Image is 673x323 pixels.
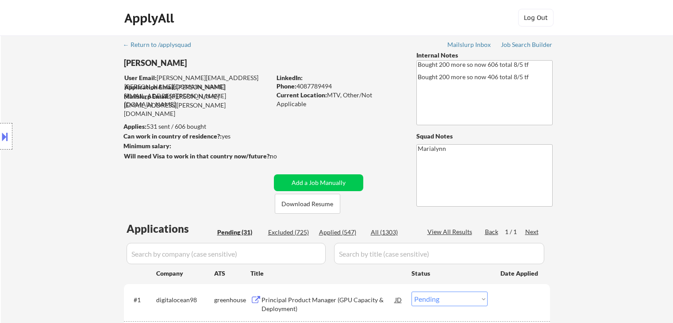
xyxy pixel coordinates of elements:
[123,41,200,50] a: ← Return to /applysquad
[214,269,250,278] div: ATS
[268,228,312,237] div: Excluded (725)
[123,42,200,48] div: ← Return to /applysquad
[127,223,214,234] div: Applications
[500,269,539,278] div: Date Applied
[262,296,395,313] div: Principal Product Manager (GPU Capacity & Deployment)
[505,227,525,236] div: 1 / 1
[518,9,554,27] button: Log Out
[156,296,214,304] div: digitalocean98
[134,296,149,304] div: #1
[416,132,553,141] div: Squad Notes
[214,296,250,304] div: greenhouse
[124,92,271,118] div: [PERSON_NAME][EMAIL_ADDRESS][PERSON_NAME][DOMAIN_NAME]
[270,152,295,161] div: no
[123,122,271,131] div: 531 sent / 606 bought
[334,243,544,264] input: Search by title (case sensitive)
[124,58,306,69] div: [PERSON_NAME]
[277,82,402,91] div: 4087789494
[416,51,553,60] div: Internal Notes
[394,292,403,308] div: JD
[217,228,262,237] div: Pending (31)
[447,42,492,48] div: Mailslurp Inbox
[124,73,271,91] div: [PERSON_NAME][EMAIL_ADDRESS][PERSON_NAME][DOMAIN_NAME]
[371,228,415,237] div: All (1303)
[427,227,475,236] div: View All Results
[124,152,271,160] strong: Will need Visa to work in that country now/future?:
[250,269,403,278] div: Title
[277,91,402,108] div: MTV, Other/Not Applicable
[275,194,340,214] button: Download Resume
[411,265,488,281] div: Status
[277,74,303,81] strong: LinkedIn:
[277,82,296,90] strong: Phone:
[124,11,177,26] div: ApplyAll
[447,41,492,50] a: Mailslurp Inbox
[319,228,363,237] div: Applied (547)
[501,42,553,48] div: Job Search Builder
[274,174,363,191] button: Add a Job Manually
[277,91,327,99] strong: Current Location:
[123,132,222,140] strong: Can work in country of residence?:
[156,269,214,278] div: Company
[485,227,499,236] div: Back
[525,227,539,236] div: Next
[127,243,326,264] input: Search by company (case sensitive)
[124,83,271,109] div: [PERSON_NAME][EMAIL_ADDRESS][PERSON_NAME][DOMAIN_NAME]
[123,132,268,141] div: yes
[501,41,553,50] a: Job Search Builder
